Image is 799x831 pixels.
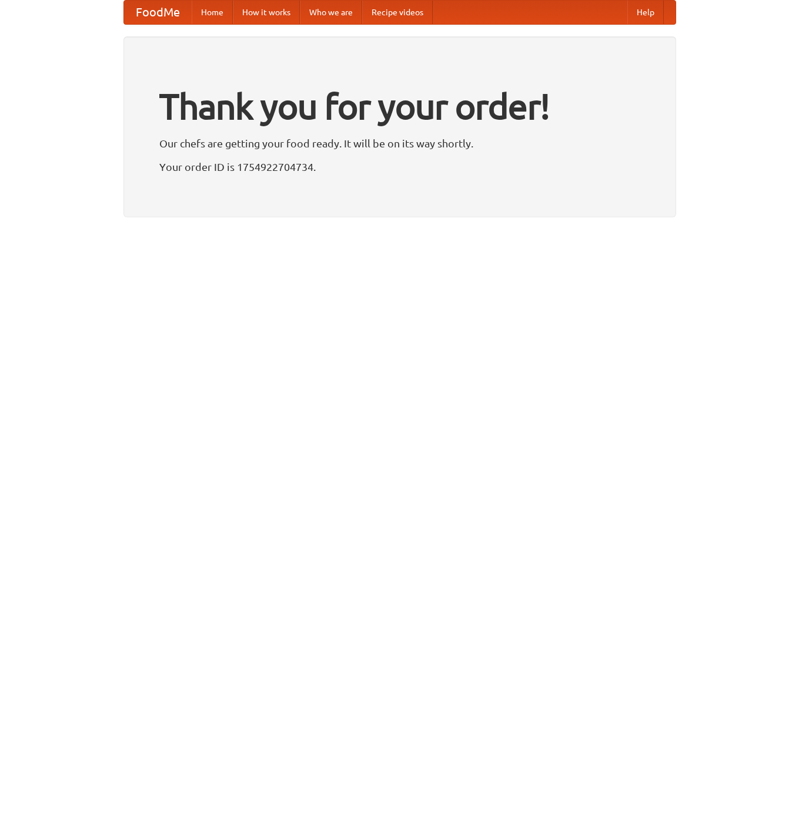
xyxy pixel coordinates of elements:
a: How it works [233,1,300,24]
a: Recipe videos [362,1,433,24]
a: Home [192,1,233,24]
a: Who we are [300,1,362,24]
a: Help [627,1,664,24]
h1: Thank you for your order! [159,78,640,134]
a: FoodMe [124,1,192,24]
p: Our chefs are getting your food ready. It will be on its way shortly. [159,134,640,152]
p: Your order ID is 1754922704734. [159,158,640,176]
